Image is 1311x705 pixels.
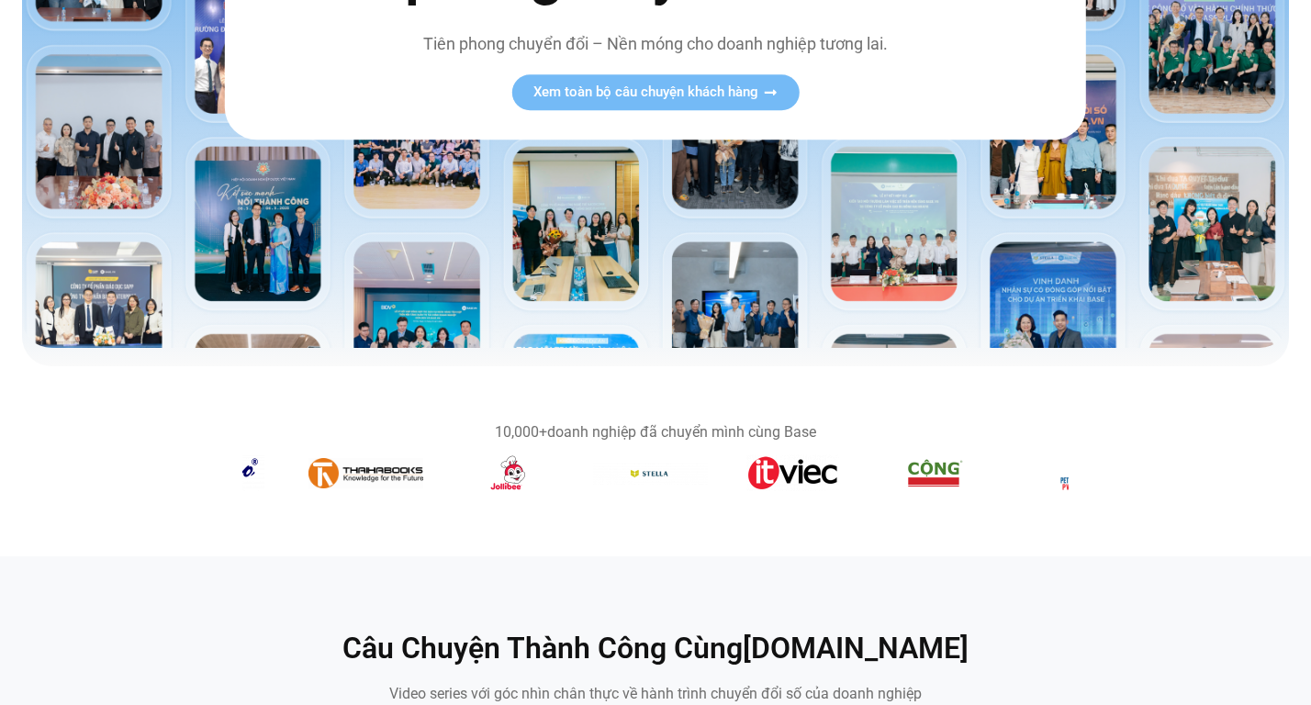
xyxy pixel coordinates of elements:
[1020,454,1135,498] div: 7 / 14
[906,454,965,491] img: 638b94c3f0652fead8ee58f9e872345a1365e994
[215,630,1096,668] h2: Câu Chuyện Thành Công Cùng
[878,454,992,498] div: 6 / 14
[495,423,547,441] b: 10,000+
[215,683,1096,705] p: Video series với góc nhìn chân thực về hành trình chuyển đổi số của doanh nghiệp
[366,31,945,56] p: Tiên phong chuyển đổi – Nền móng cho doanh nghiệp tương lai.
[511,74,799,110] a: Xem toàn bộ câu chuyện khách hàng
[242,425,1069,440] div: doanh nghiệp đã chuyển mình cùng Base
[242,454,1069,498] div: Băng chuyền hình ảnh
[533,85,758,99] span: Xem toàn bộ câu chuyện khách hàng
[743,631,969,666] a: [DOMAIN_NAME]
[1059,454,1096,491] img: 612ed952ed2ff86231cf48029cb6c0f501b9660b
